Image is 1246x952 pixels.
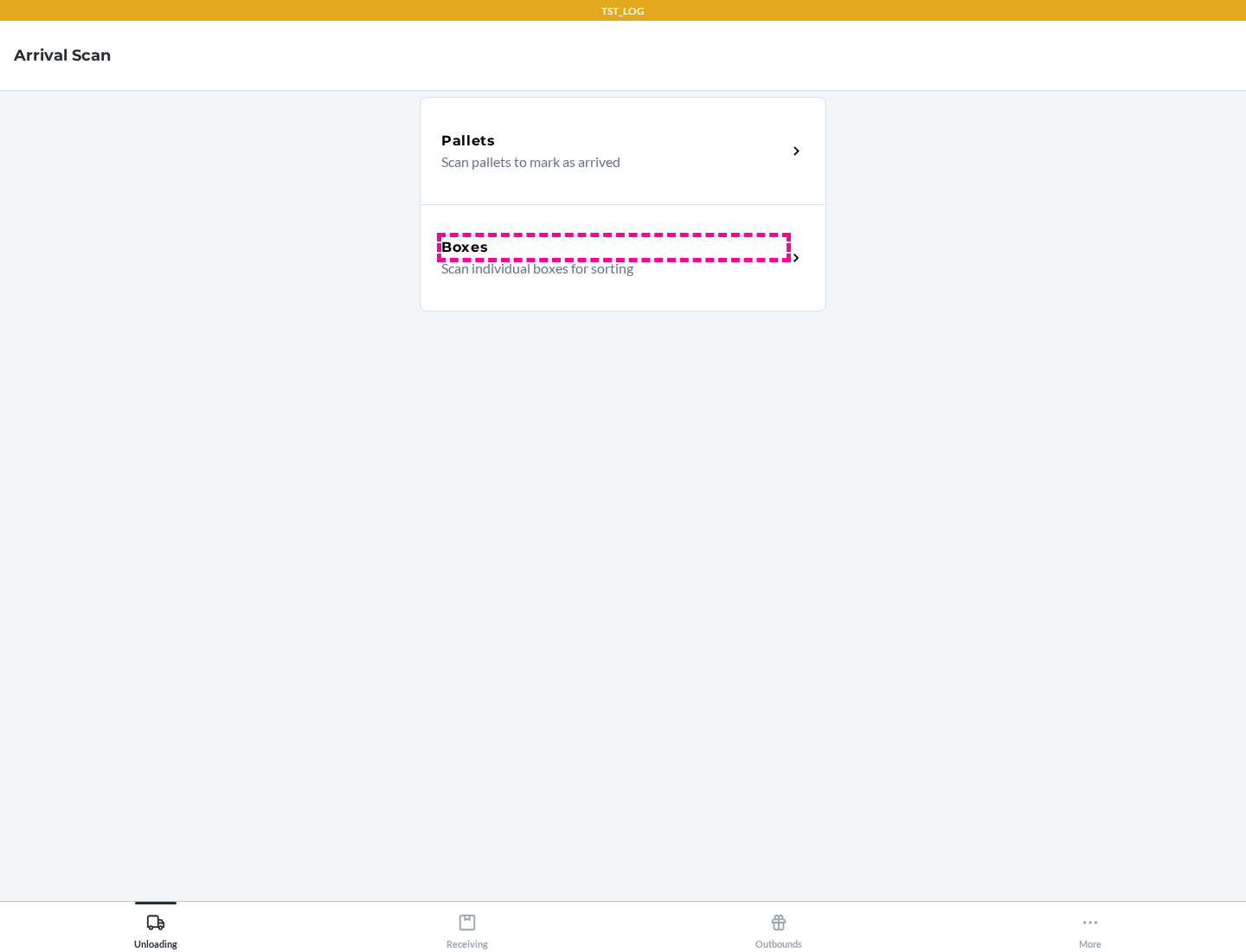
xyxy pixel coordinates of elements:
[441,258,773,279] p: Scan individual boxes for sorting
[446,906,488,949] div: Receiving
[934,902,1246,949] button: More
[1079,906,1101,949] div: More
[623,902,934,949] button: Outbounds
[134,906,177,949] div: Unloading
[441,237,489,258] h5: Boxes
[14,44,111,67] h4: Arrival Scan
[441,131,496,151] h5: Pallets
[311,902,623,949] button: Receiving
[441,151,773,172] p: Scan pallets to mark as arrived
[420,204,826,312] a: BoxesScan individual boxes for sorting
[755,906,802,949] div: Outbounds
[601,3,645,19] p: TST_LOG
[420,97,826,204] a: PalletsScan pallets to mark as arrived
